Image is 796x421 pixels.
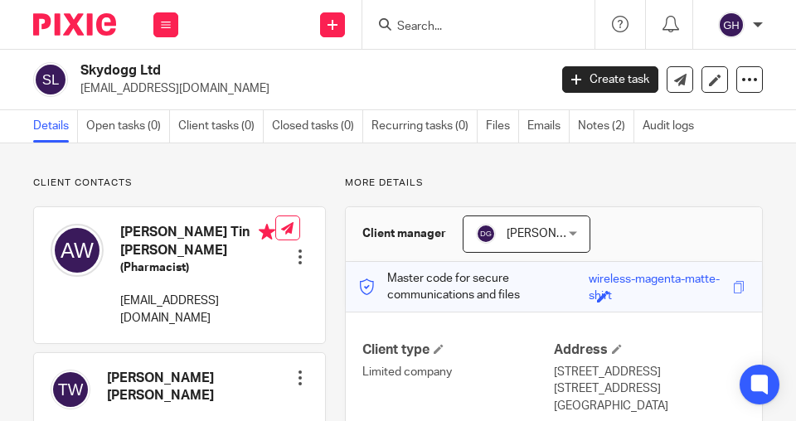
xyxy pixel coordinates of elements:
span: [PERSON_NAME] [507,228,598,240]
div: wireless-magenta-matte-shirt [589,271,729,290]
img: svg%3E [476,224,496,244]
p: [GEOGRAPHIC_DATA] [554,398,745,414]
h4: [PERSON_NAME] Tin [PERSON_NAME] [120,224,275,259]
h4: Client type [362,341,554,359]
a: Notes (2) [578,110,634,143]
img: svg%3E [51,370,90,409]
p: Master code for secure communications and files [358,270,589,304]
p: More details [345,177,763,190]
p: Limited company [362,364,554,380]
h3: Client manager [362,225,446,242]
a: Client tasks (0) [178,110,264,143]
h2: Skydogg Ltd [80,62,446,80]
p: [EMAIL_ADDRESS][DOMAIN_NAME] [80,80,537,97]
a: Details [33,110,78,143]
p: [STREET_ADDRESS] [554,364,745,380]
a: Closed tasks (0) [272,110,363,143]
h5: (Pharmacist) [120,259,275,276]
a: Open tasks (0) [86,110,170,143]
p: [STREET_ADDRESS] [554,380,745,397]
h4: Address [554,341,745,359]
img: svg%3E [33,62,68,97]
img: svg%3E [718,12,745,38]
a: Recurring tasks (0) [371,110,478,143]
a: Create task [562,66,658,93]
input: Search [396,20,545,35]
img: svg%3E [51,224,104,277]
p: [EMAIL_ADDRESS][DOMAIN_NAME] [120,293,275,327]
p: Client contacts [33,177,326,190]
a: Files [486,110,519,143]
i: Primary [259,224,275,240]
h4: [PERSON_NAME] [PERSON_NAME] [107,370,292,405]
img: Pixie [33,13,116,36]
a: Emails [527,110,570,143]
a: Audit logs [643,110,702,143]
